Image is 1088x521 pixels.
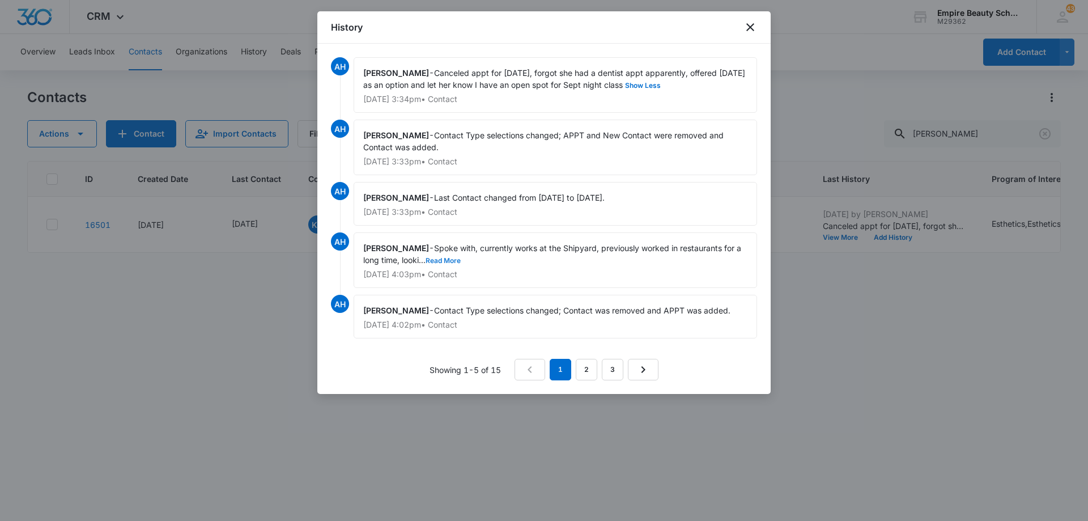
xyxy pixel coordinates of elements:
[363,68,429,78] span: [PERSON_NAME]
[434,306,730,315] span: Contact Type selections changed; Contact was removed and APPT was added.
[602,359,623,380] a: Page 3
[363,68,747,90] span: Canceled appt for [DATE], forgot she had a dentist appt apparently, offered [DATE] as an option a...
[363,306,429,315] span: [PERSON_NAME]
[576,359,597,380] a: Page 2
[434,193,605,202] span: Last Contact changed from [DATE] to [DATE].
[363,95,747,103] p: [DATE] 3:34pm • Contact
[363,270,747,278] p: [DATE] 4:03pm • Contact
[331,182,349,200] span: AH
[331,57,349,75] span: AH
[331,20,363,34] h1: History
[363,158,747,166] p: [DATE] 3:33pm • Contact
[363,243,429,253] span: [PERSON_NAME]
[354,232,757,288] div: -
[331,232,349,251] span: AH
[331,295,349,313] span: AH
[354,182,757,226] div: -
[363,193,429,202] span: [PERSON_NAME]
[430,364,501,376] p: Showing 1-5 of 15
[426,257,461,264] button: Read More
[363,321,747,329] p: [DATE] 4:02pm • Contact
[354,57,757,113] div: -
[363,243,743,265] span: Spoke with, currently works at the Shipyard, previously worked in restaurants for a long time, lo...
[623,82,663,89] button: Show Less
[743,20,757,34] button: close
[354,295,757,338] div: -
[363,130,726,152] span: Contact Type selections changed; APPT and New Contact were removed and Contact was added.
[515,359,658,380] nav: Pagination
[354,120,757,175] div: -
[363,208,747,216] p: [DATE] 3:33pm • Contact
[628,359,658,380] a: Next Page
[331,120,349,138] span: AH
[550,359,571,380] em: 1
[363,130,429,140] span: [PERSON_NAME]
